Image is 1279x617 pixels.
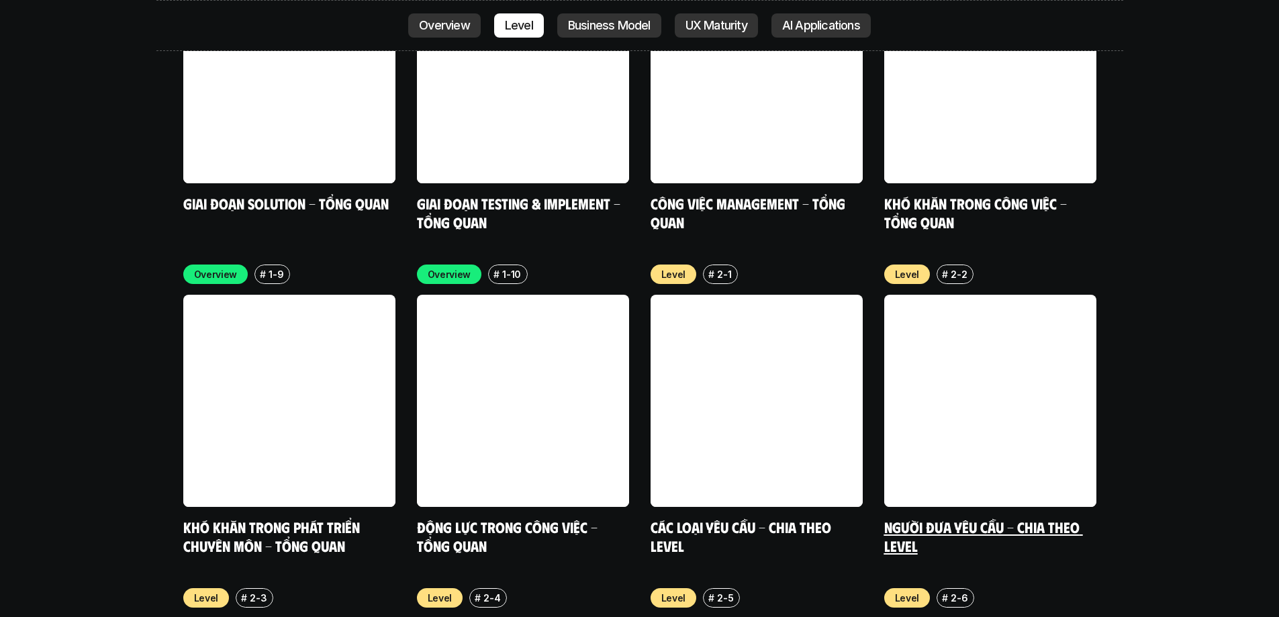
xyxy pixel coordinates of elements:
[475,593,481,603] h6: #
[951,591,967,605] p: 2-6
[269,267,283,281] p: 1-9
[895,267,920,281] p: Level
[250,591,267,605] p: 2-3
[895,591,920,605] p: Level
[502,267,521,281] p: 1-10
[651,194,849,231] a: Công việc Management - Tổng quan
[942,269,948,279] h6: #
[428,267,471,281] p: Overview
[428,591,453,605] p: Level
[241,593,247,603] h6: #
[483,591,500,605] p: 2-4
[260,269,266,279] h6: #
[884,194,1070,231] a: Khó khăn trong công việc - Tổng quan
[417,194,624,231] a: Giai đoạn Testing & Implement - Tổng quan
[717,267,731,281] p: 2-1
[408,13,481,38] a: Overview
[942,593,948,603] h6: #
[651,518,835,555] a: Các loại yêu cầu - Chia theo level
[951,267,967,281] p: 2-2
[183,194,389,212] a: Giai đoạn Solution - Tổng quan
[708,269,714,279] h6: #
[417,518,601,555] a: Động lực trong công việc - Tổng quan
[194,591,219,605] p: Level
[661,591,686,605] p: Level
[661,267,686,281] p: Level
[194,267,238,281] p: Overview
[493,269,500,279] h6: #
[183,518,363,555] a: Khó khăn trong phát triển chuyên môn - Tổng quan
[717,591,733,605] p: 2-5
[884,518,1083,555] a: Người đưa yêu cầu - Chia theo Level
[708,593,714,603] h6: #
